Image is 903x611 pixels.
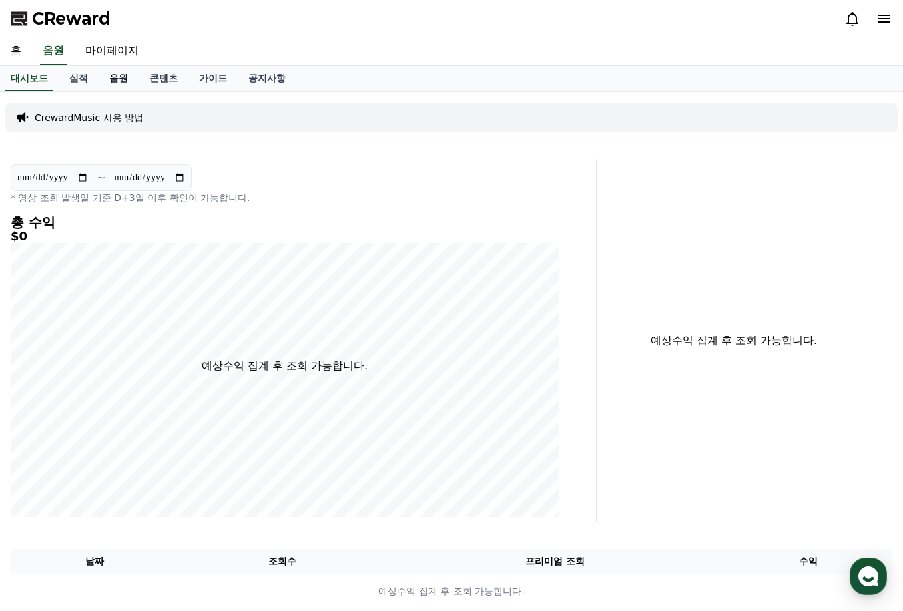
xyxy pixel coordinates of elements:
a: 콘텐츠 [139,66,188,91]
h4: 총 수익 [11,215,559,230]
a: 홈 [4,423,88,457]
p: 예상수익 집계 후 조회 가능합니다. [202,358,368,374]
a: 공지사항 [238,66,296,91]
a: CrewardMusic 사용 방법 [35,111,143,124]
p: 예상수익 집계 후 조회 가능합니다. [607,333,860,349]
th: 수익 [724,549,892,574]
a: 마이페이지 [75,37,149,65]
span: 대화 [122,444,138,455]
a: CReward [11,8,111,29]
th: 날짜 [11,549,179,574]
p: ~ [97,170,105,186]
a: 가이드 [188,66,238,91]
h5: $0 [11,230,559,243]
a: 설정 [172,423,256,457]
a: 대화 [88,423,172,457]
p: 예상수익 집계 후 조회 가능합니다. [11,584,892,598]
a: 음원 [40,37,67,65]
a: 대시보드 [5,66,53,91]
a: 음원 [99,66,139,91]
span: 홈 [42,443,50,454]
span: CReward [32,8,111,29]
th: 프리미엄 조회 [386,549,724,574]
p: * 영상 조회 발생일 기준 D+3일 이후 확인이 가능합니다. [11,191,559,204]
a: 실적 [59,66,99,91]
span: 설정 [206,443,222,454]
th: 조회수 [179,549,386,574]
